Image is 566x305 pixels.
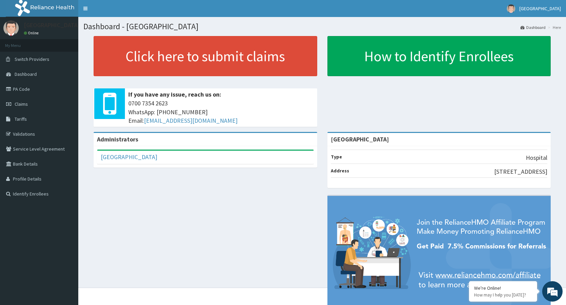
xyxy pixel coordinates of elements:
[128,99,314,125] span: 0700 7354 2623 WhatsApp: [PHONE_NUMBER] Email:
[474,292,532,298] p: How may I help you today?
[331,154,342,160] b: Type
[128,90,221,98] b: If you have any issue, reach us on:
[15,71,37,77] span: Dashboard
[519,5,561,12] span: [GEOGRAPHIC_DATA]
[94,36,317,76] a: Click here to submit claims
[546,24,561,30] li: Here
[35,38,114,47] div: Chat with us now
[474,285,532,291] div: We're Online!
[24,22,80,28] p: [GEOGRAPHIC_DATA]
[494,167,547,176] p: [STREET_ADDRESS]
[13,34,28,51] img: d_794563401_company_1708531726252_794563401
[327,36,551,76] a: How to Identify Enrollees
[331,168,349,174] b: Address
[97,135,138,143] b: Administrators
[507,4,515,13] img: User Image
[15,56,49,62] span: Switch Providers
[520,24,546,30] a: Dashboard
[112,3,128,20] div: Minimize live chat window
[101,153,157,161] a: [GEOGRAPHIC_DATA]
[24,31,40,35] a: Online
[3,20,19,36] img: User Image
[3,186,130,209] textarea: Type your message and hit 'Enter'
[15,116,27,122] span: Tariffs
[526,153,547,162] p: Hospital
[39,86,94,154] span: We're online!
[83,22,561,31] h1: Dashboard - [GEOGRAPHIC_DATA]
[15,101,28,107] span: Claims
[331,135,389,143] strong: [GEOGRAPHIC_DATA]
[144,117,238,124] a: [EMAIL_ADDRESS][DOMAIN_NAME]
